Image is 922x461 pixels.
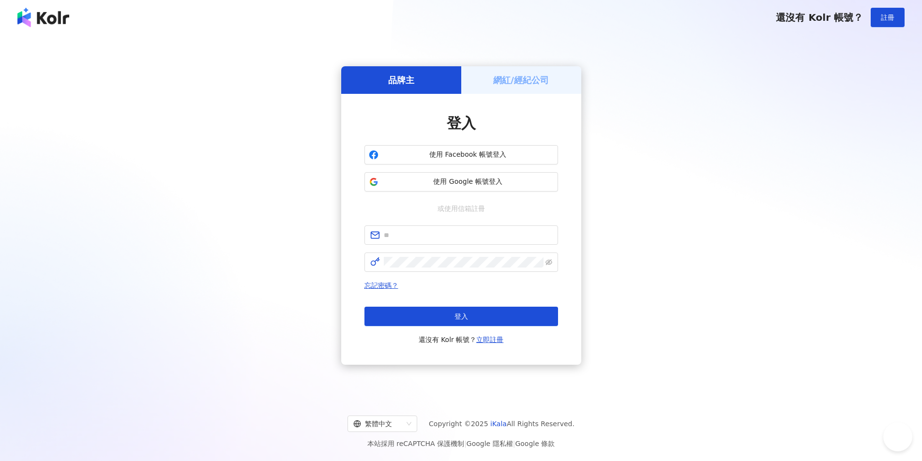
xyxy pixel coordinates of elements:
[382,177,554,187] span: 使用 Google 帳號登入
[388,74,414,86] h5: 品牌主
[454,312,468,320] span: 登入
[353,416,403,431] div: 繁體中文
[364,145,558,164] button: 使用 Facebook 帳號登入
[871,8,905,27] button: 註冊
[467,440,513,447] a: Google 隱私權
[545,259,552,266] span: eye-invisible
[490,420,507,428] a: iKala
[513,440,515,447] span: |
[883,422,912,451] iframe: Help Scout Beacon - Open
[382,150,554,160] span: 使用 Facebook 帳號登入
[364,172,558,192] button: 使用 Google 帳號登入
[364,307,558,326] button: 登入
[17,8,69,27] img: logo
[447,115,476,132] span: 登入
[364,282,398,289] a: 忘記密碼？
[419,334,504,345] span: 還沒有 Kolr 帳號？
[476,336,503,343] a: 立即註冊
[776,12,863,23] span: 還沒有 Kolr 帳號？
[493,74,549,86] h5: 網紅/經紀公司
[431,203,492,214] span: 或使用信箱註冊
[429,418,574,430] span: Copyright © 2025 All Rights Reserved.
[367,438,555,449] span: 本站採用 reCAPTCHA 保護機制
[881,14,894,21] span: 註冊
[464,440,467,447] span: |
[515,440,555,447] a: Google 條款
